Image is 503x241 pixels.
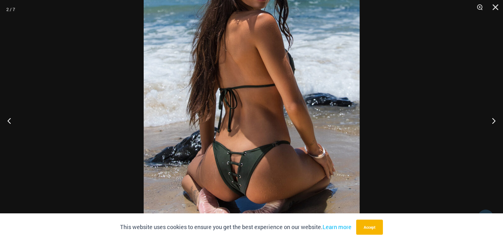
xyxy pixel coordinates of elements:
button: Next [479,105,503,136]
p: This website uses cookies to ensure you get the best experience on our website. [120,222,351,232]
a: Learn more [323,223,351,231]
div: 2 / 7 [6,5,15,14]
button: Accept [356,220,383,235]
